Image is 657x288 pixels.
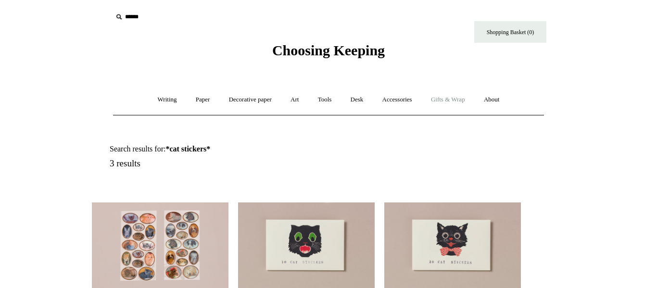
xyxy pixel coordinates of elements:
a: Choosing Keeping [272,50,385,57]
span: Choosing Keeping [272,42,385,58]
strong: *cat stickers* [165,145,210,153]
a: Gifts & Wrap [422,87,474,113]
a: Shopping Basket (0) [474,21,546,43]
a: Tools [309,87,341,113]
a: About [475,87,508,113]
h1: Search results for: [110,144,340,153]
a: Art [282,87,307,113]
h5: 3 results [110,158,340,169]
a: Paper [187,87,219,113]
a: Accessories [374,87,421,113]
a: Writing [149,87,186,113]
a: Desk [342,87,372,113]
a: Decorative paper [220,87,280,113]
